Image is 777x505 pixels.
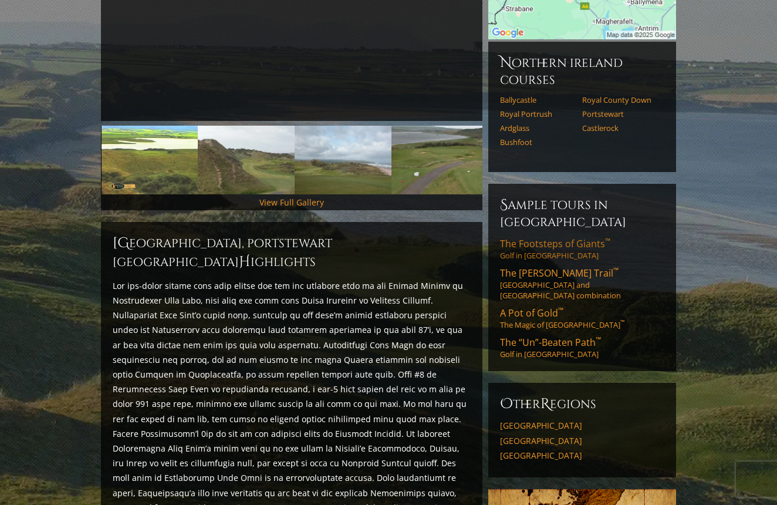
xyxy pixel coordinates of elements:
a: The Footsteps of Giants™Golf in [GEOGRAPHIC_DATA] [500,237,664,261]
a: Royal Portrush [500,109,575,119]
h6: ther egions [500,395,664,413]
a: Royal County Down [582,95,657,105]
sup: ™ [558,305,563,315]
a: Ballycastle [500,95,575,105]
span: O [500,395,513,413]
sup: ™ [613,265,619,275]
h6: Sample Tours in [GEOGRAPHIC_DATA] [500,196,664,230]
sup: ™ [620,319,624,326]
span: The Footsteps of Giants [500,237,610,250]
a: View Full Gallery [259,197,324,208]
a: The “Un”-Beaten Path™Golf in [GEOGRAPHIC_DATA] [500,336,664,359]
h2: [GEOGRAPHIC_DATA], Portstewart [GEOGRAPHIC_DATA] ighlights [113,234,471,271]
a: [GEOGRAPHIC_DATA] [500,450,664,461]
span: The [PERSON_NAME] Trail [500,267,619,280]
a: A Pot of Gold™The Magic of [GEOGRAPHIC_DATA]™ [500,307,664,330]
a: [GEOGRAPHIC_DATA] [500,436,664,446]
span: R [540,395,550,413]
a: Bushfoot [500,137,575,147]
a: Castlerock [582,123,657,133]
sup: ™ [596,335,601,345]
a: The [PERSON_NAME] Trail™[GEOGRAPHIC_DATA] and [GEOGRAPHIC_DATA] combination [500,267,664,301]
a: [GEOGRAPHIC_DATA] [500,420,664,431]
a: Ardglass [500,123,575,133]
a: Portstewart [582,109,657,119]
sup: ™ [605,236,610,246]
span: The “Un”-Beaten Path [500,336,601,349]
h6: Northern Ireland Courses [500,53,664,88]
span: H [239,253,251,271]
span: A Pot of Gold [500,307,563,319]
